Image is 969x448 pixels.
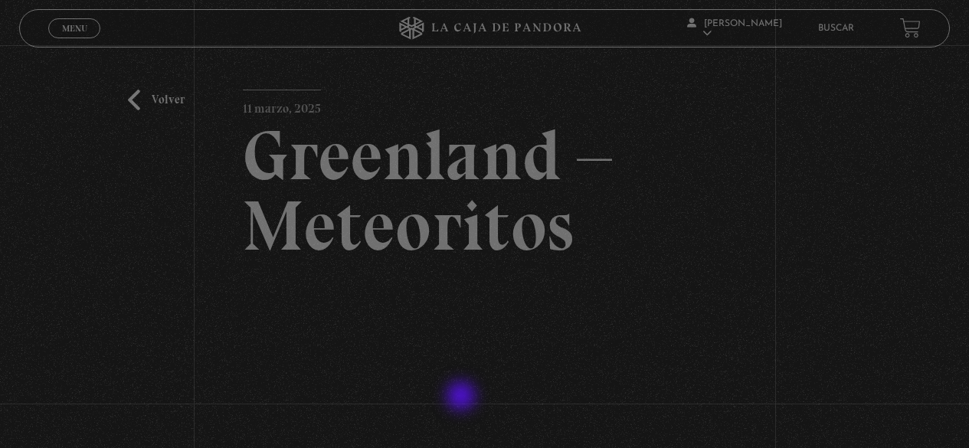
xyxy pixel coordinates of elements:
[243,90,321,120] p: 11 marzo, 2025
[57,36,93,47] span: Cerrar
[818,24,854,33] a: Buscar
[243,120,726,261] h2: Greenland – Meteoritos
[62,24,87,33] span: Menu
[687,19,782,38] span: [PERSON_NAME]
[900,18,921,38] a: View your shopping cart
[128,90,185,110] a: Volver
